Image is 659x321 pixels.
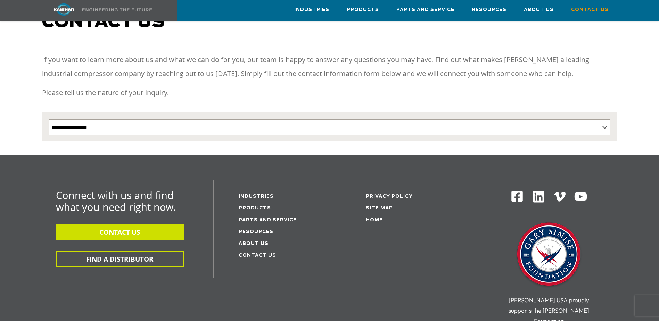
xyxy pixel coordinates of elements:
[239,253,276,258] a: Contact Us
[571,6,609,14] span: Contact Us
[294,6,329,14] span: Industries
[396,0,454,19] a: Parts and Service
[366,194,413,199] a: Privacy Policy
[532,190,545,204] img: Linkedin
[82,8,152,11] img: Engineering the future
[294,0,329,19] a: Industries
[574,190,587,204] img: Youtube
[472,0,506,19] a: Resources
[38,3,90,16] img: kaishan logo
[239,206,271,211] a: Products
[511,190,524,203] img: Facebook
[56,224,184,240] button: CONTACT US
[571,0,609,19] a: Contact Us
[56,251,184,267] button: FIND A DISTRIBUTOR
[347,0,379,19] a: Products
[524,6,554,14] span: About Us
[42,53,617,81] p: If you want to learn more about us and what we can do for you, our team is happy to answer any qu...
[239,230,273,234] a: Resources
[554,192,566,202] img: Vimeo
[42,14,165,31] span: Contact us
[366,206,393,211] a: Site Map
[472,6,506,14] span: Resources
[239,241,269,246] a: About Us
[239,218,297,222] a: Parts and service
[514,220,584,290] img: Gary Sinise Foundation
[347,6,379,14] span: Products
[366,218,383,222] a: Home
[396,6,454,14] span: Parts and Service
[524,0,554,19] a: About Us
[239,194,274,199] a: Industries
[56,188,176,214] span: Connect with us and find what you need right now.
[42,86,617,100] p: Please tell us the nature of your inquiry.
